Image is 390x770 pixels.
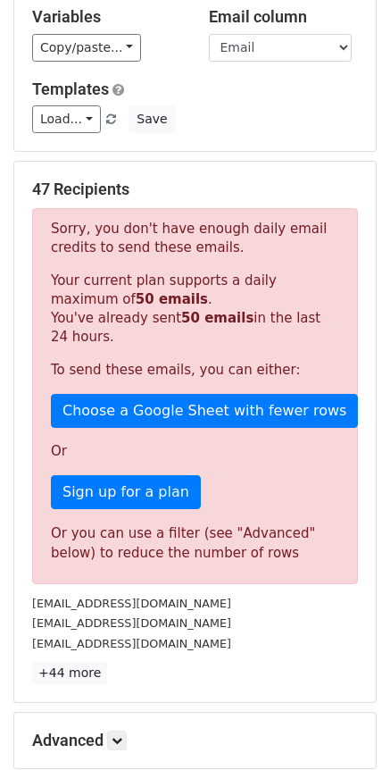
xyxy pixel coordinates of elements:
p: To send these emails, you can either: [51,361,339,380]
small: [EMAIL_ADDRESS][DOMAIN_NAME] [32,616,231,630]
small: [EMAIL_ADDRESS][DOMAIN_NAME] [32,637,231,650]
div: Or you can use a filter (see "Advanced" below) to reduce the number of rows [51,523,339,564]
p: Or [51,442,339,461]
h5: Variables [32,7,182,27]
strong: 50 emails [136,291,208,307]
button: Save [129,105,175,133]
div: 聊天小组件 [301,684,390,770]
h5: Advanced [32,731,358,750]
a: Choose a Google Sheet with fewer rows [51,394,358,428]
a: Sign up for a plan [51,475,201,509]
a: Copy/paste... [32,34,141,62]
iframe: Chat Widget [301,684,390,770]
a: +44 more [32,662,107,684]
strong: 50 emails [181,310,253,326]
a: Load... [32,105,101,133]
a: Templates [32,80,109,98]
p: Sorry, you don't have enough daily email credits to send these emails. [51,220,339,257]
h5: 47 Recipients [32,180,358,199]
p: Your current plan supports a daily maximum of . You've already sent in the last 24 hours. [51,272,339,347]
h5: Email column [209,7,359,27]
small: [EMAIL_ADDRESS][DOMAIN_NAME] [32,597,231,610]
